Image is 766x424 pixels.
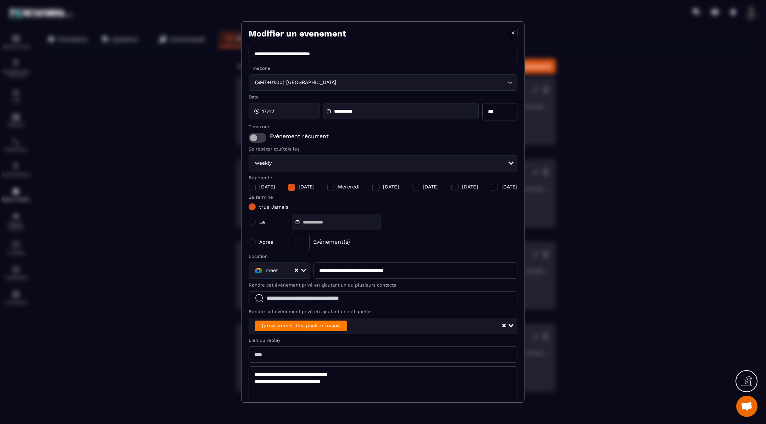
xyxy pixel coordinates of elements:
[270,133,329,143] span: Évènement récurrent
[249,124,517,129] label: Timezone
[736,396,757,417] a: Ouvrir le chat
[255,321,347,331] div: [programme] dhs_pack_effusion
[249,74,517,91] div: Search for option
[259,219,288,225] span: Le
[313,238,350,245] span: Evènement(s)
[249,94,517,100] label: Date
[249,309,517,314] label: Rendre cet événement privé en ajoutant une étiquette
[249,155,517,171] div: Search for option
[249,318,517,334] div: Search for option
[338,79,506,86] input: Search for option
[249,194,517,200] label: Se termine
[253,159,273,167] span: weekly
[295,268,298,273] button: Clear Selected
[259,184,275,191] span: [DATE]
[273,159,508,167] input: Search for option
[423,184,439,191] span: [DATE]
[462,184,478,191] span: [DATE]
[349,320,501,332] input: Search for option
[502,323,506,328] button: Clear Selected
[249,175,517,180] label: Répéter le
[266,267,278,274] span: meet
[262,108,274,115] span: 17:42
[338,184,360,191] span: Mercredi
[249,29,346,39] h2: Modifier un evenement
[259,204,288,210] span: true Jamais
[249,338,517,343] label: Lien du replay
[249,254,517,259] label: Location
[259,239,288,245] span: Apres
[501,184,517,191] span: [DATE]
[249,66,517,71] label: Timezone
[249,282,517,288] label: Rendre cet événement privé en ajoutant un ou plusieurs contacts
[279,267,294,275] input: Search for option
[253,79,338,86] span: (GMT+01:00) [GEOGRAPHIC_DATA]
[299,184,315,191] span: [DATE]
[249,146,517,152] label: Se répéter tou(te)s les
[383,184,399,191] span: [DATE]
[249,262,310,279] div: Search for option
